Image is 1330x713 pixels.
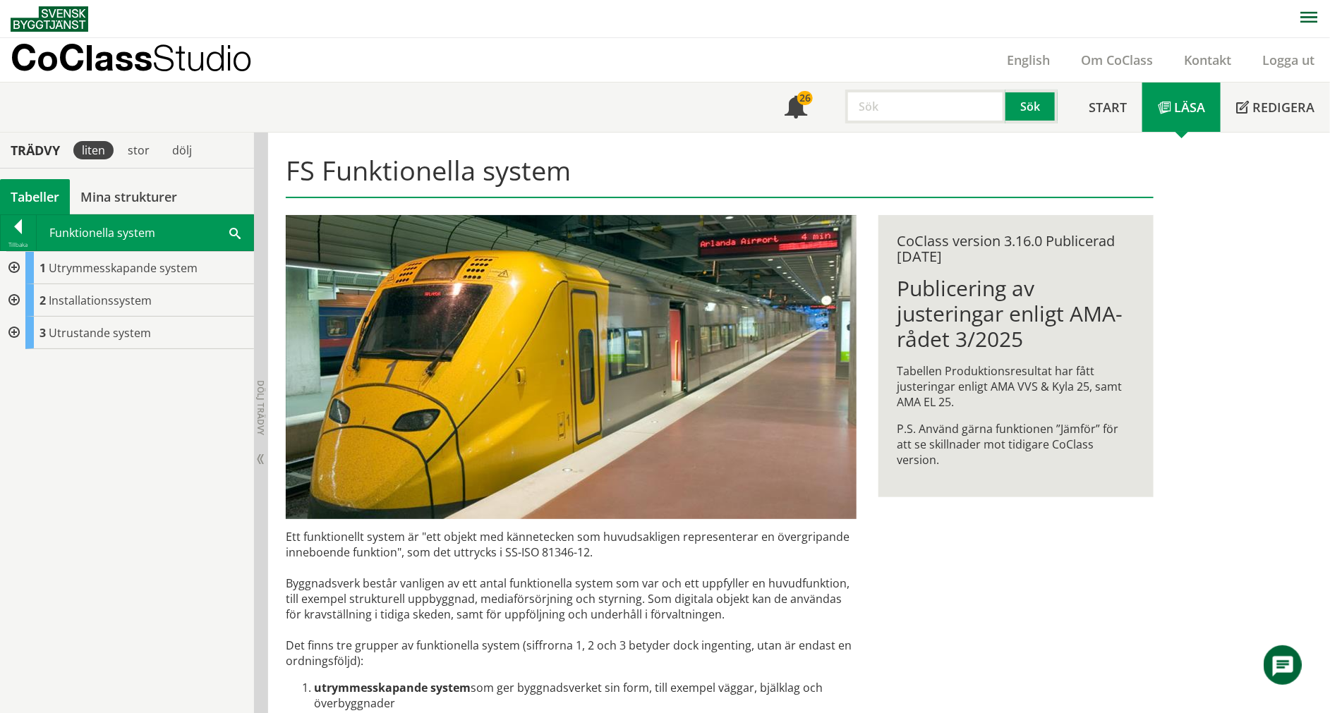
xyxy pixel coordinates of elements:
h1: FS Funktionella system [286,154,1153,198]
span: Studio [152,37,252,78]
span: Notifikationer [785,97,807,120]
a: Läsa [1142,83,1221,132]
div: 26 [797,91,813,105]
img: arlanda-express-2.jpg [286,215,857,519]
a: Redigera [1221,83,1330,132]
div: dölj [164,141,200,159]
a: 26 [769,83,823,132]
h1: Publicering av justeringar enligt AMA-rådet 3/2025 [897,276,1135,352]
span: Utrustande system [49,325,151,341]
a: English [991,51,1065,68]
div: stor [119,141,158,159]
span: 2 [40,293,46,308]
span: Dölj trädvy [255,380,267,435]
strong: utrymmesskapande system [314,680,471,695]
a: Start [1073,83,1142,132]
img: Svensk Byggtjänst [11,6,88,32]
div: liten [73,141,114,159]
li: som ger byggnadsverket sin form, till exempel väggar, bjälklag och överbyggnader [314,680,857,711]
p: P.S. Använd gärna funktionen ”Jämför” för att se skillnader mot tidigare CoClass version. [897,421,1135,468]
a: Kontakt [1168,51,1247,68]
input: Sök [845,90,1005,123]
a: Logga ut [1247,51,1330,68]
a: Mina strukturer [70,179,188,214]
p: CoClass [11,49,252,66]
span: Redigera [1252,99,1314,116]
div: Trädvy [3,142,68,158]
button: Sök [1005,90,1058,123]
div: Funktionella system [37,215,253,250]
span: 1 [40,260,46,276]
a: Om CoClass [1065,51,1168,68]
span: Läsa [1174,99,1205,116]
span: Utrymmesskapande system [49,260,198,276]
span: Installationssystem [49,293,152,308]
span: 3 [40,325,46,341]
span: Sök i tabellen [229,225,241,240]
a: CoClassStudio [11,38,282,82]
div: CoClass version 3.16.0 Publicerad [DATE] [897,233,1135,264]
p: Tabellen Produktionsresultat har fått justeringar enligt AMA VVS & Kyla 25, samt AMA EL 25. [897,363,1135,410]
div: Tillbaka [1,239,36,250]
span: Start [1089,99,1127,116]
